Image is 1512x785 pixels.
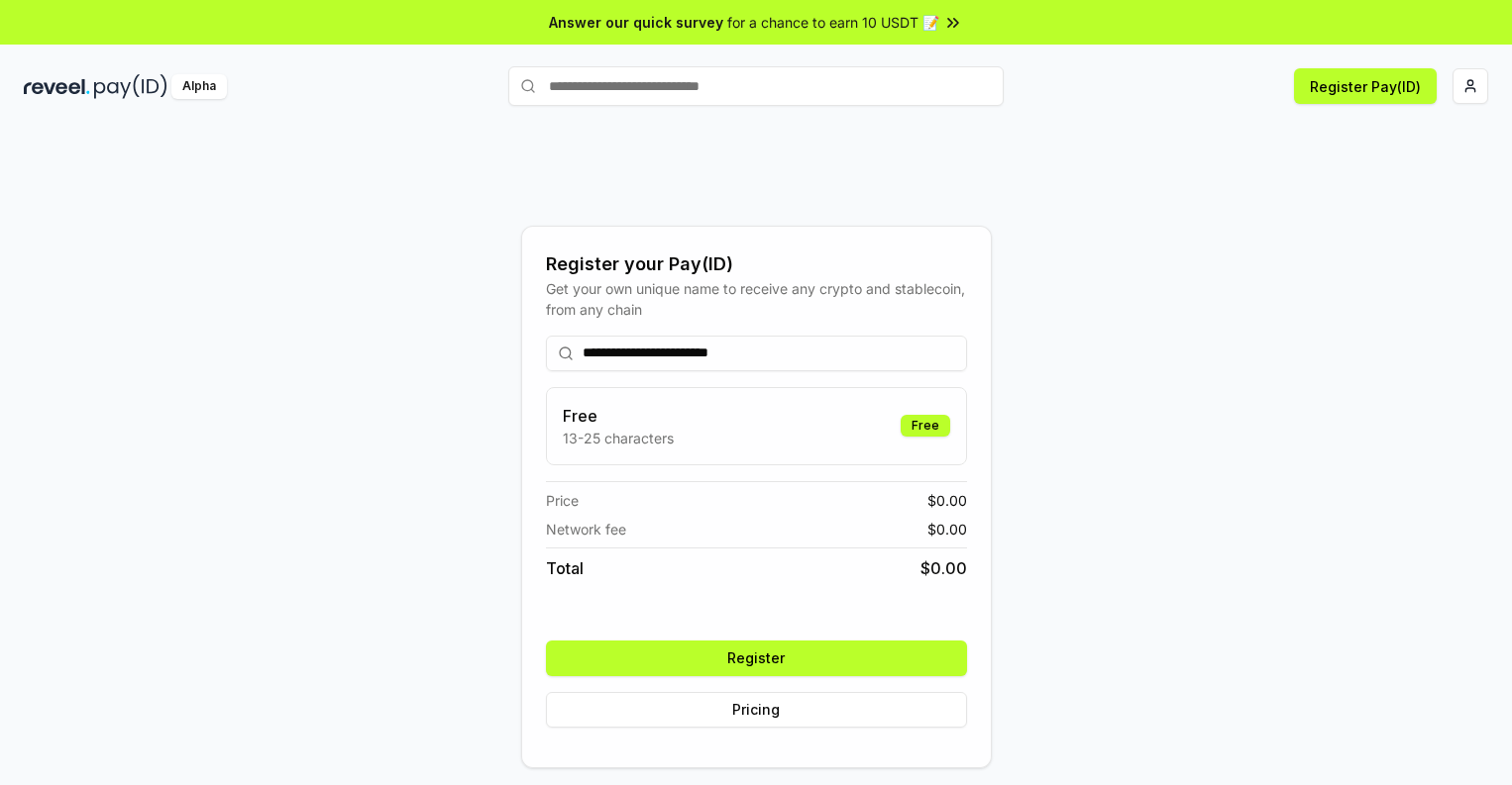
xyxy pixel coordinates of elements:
[901,415,950,437] div: Free
[546,490,579,511] span: Price
[563,428,674,448] p: 13-25 characters
[546,519,626,540] span: Network fee
[927,519,967,540] span: $ 0.00
[920,556,967,580] span: $ 0.00
[546,640,967,676] button: Register
[1294,68,1437,104] button: Register Pay(ID)
[546,556,584,580] span: Total
[546,692,967,728] button: Pricing
[549,12,723,33] span: Answer our quick survey
[563,404,674,428] h3: Free
[727,12,939,33] span: for a chance to earn 10 USDT 📝
[546,278,967,320] div: Get your own unique name to receive any crypto and stablecoin, from any chain
[24,74,90,99] img: reveel_dark
[927,490,967,511] span: $ 0.00
[546,250,967,278] div: Register your Pay(ID)
[94,74,167,99] img: pay_id
[171,74,227,99] div: Alpha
